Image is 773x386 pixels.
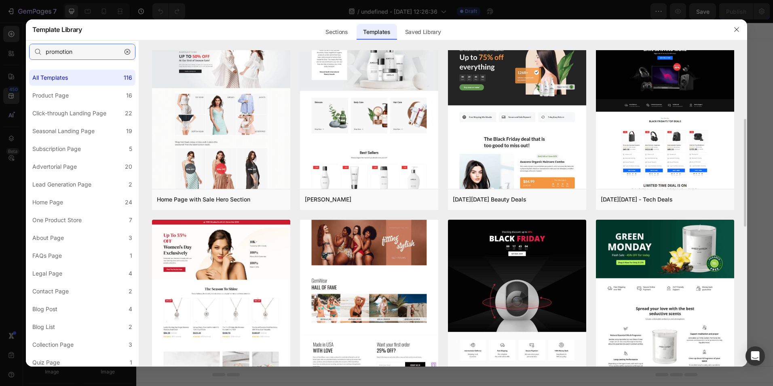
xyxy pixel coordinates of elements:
div: About Page [32,233,64,243]
div: Sections [319,24,354,40]
div: Blog Post [32,304,57,314]
div: 19 [126,126,132,136]
button: Add sections [260,200,315,216]
div: 20 [125,162,132,172]
div: 2 [129,286,132,296]
div: 4 [129,304,132,314]
div: Blog List [32,322,55,332]
div: 1 [130,358,132,367]
div: 3 [129,340,132,350]
div: Lead Generation Page [32,180,91,189]
input: E.g.: Black Friday, Sale, etc. [29,44,135,60]
div: [DATE][DATE] - Tech Deals [601,195,673,204]
div: 24 [125,197,132,207]
div: Start with Generating from URL or image [264,245,373,252]
div: FAQs Page [32,251,62,261]
div: 5 [129,144,132,154]
div: Product Page [32,91,69,100]
div: Advertorial Page [32,162,77,172]
div: Collection Page [32,340,74,350]
div: [PERSON_NAME] [305,195,351,204]
h2: Template Library [32,19,82,40]
div: Seasonal Landing Page [32,126,95,136]
div: 2 [129,180,132,189]
div: 16 [126,91,132,100]
div: Start with Sections from sidebar [270,184,367,193]
div: 3 [129,233,132,243]
div: All Templates [32,73,68,83]
div: Subscription Page [32,144,81,154]
div: Saved Library [399,24,448,40]
div: 116 [124,73,132,83]
div: Click-through Landing Page [32,108,106,118]
div: Home Page with Sale Hero Section [157,195,250,204]
div: Templates [357,24,397,40]
div: [DATE][DATE] Beauty Deals [453,195,526,204]
button: Add elements [320,200,377,216]
div: Legal Page [32,269,62,278]
div: 2 [129,322,132,332]
div: One Product Store [32,215,82,225]
div: 7 [129,215,132,225]
div: Home Page [32,197,63,207]
div: 4 [129,269,132,278]
div: 1 [130,251,132,261]
div: Contact Page [32,286,69,296]
div: Open Intercom Messenger [746,346,765,366]
div: 22 [125,108,132,118]
div: Quiz Page [32,358,60,367]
